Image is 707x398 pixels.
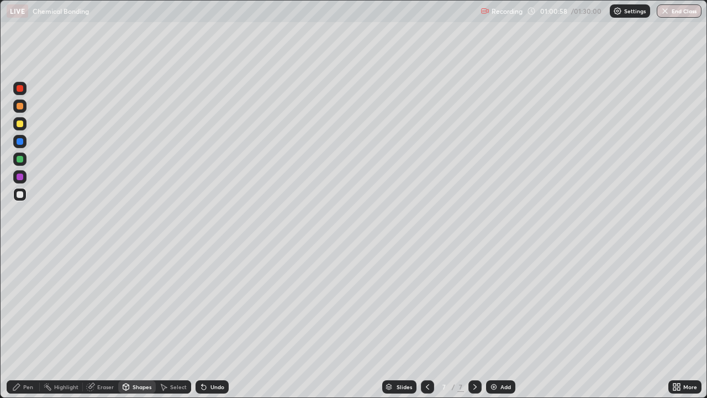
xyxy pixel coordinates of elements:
div: Slides [397,384,412,390]
div: 7 [439,384,450,390]
img: recording.375f2c34.svg [481,7,489,15]
div: Pen [23,384,33,390]
img: add-slide-button [489,383,498,391]
p: LIVE [10,7,25,15]
div: More [683,384,697,390]
div: Select [170,384,187,390]
div: Highlight [54,384,78,390]
button: End Class [657,4,701,18]
div: Shapes [133,384,151,390]
div: Add [500,384,511,390]
p: Recording [492,7,523,15]
div: / [452,384,455,390]
div: Undo [210,384,224,390]
p: Chemical Bonding [33,7,89,15]
img: class-settings-icons [613,7,622,15]
img: end-class-cross [661,7,669,15]
div: Eraser [97,384,114,390]
div: 7 [457,382,464,392]
p: Settings [624,8,646,14]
